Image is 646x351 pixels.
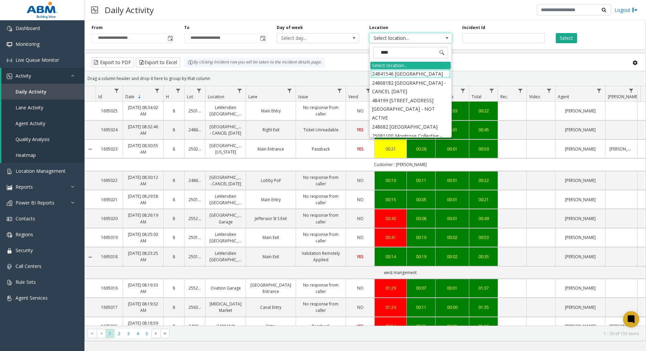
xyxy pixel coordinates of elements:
img: 'icon' [7,42,12,47]
span: Go to the next page [153,331,159,336]
a: Logout [615,6,638,13]
a: 01:16 [473,323,494,329]
a: [PERSON_NAME] [560,108,601,114]
img: 'icon' [7,264,12,269]
a: [PERSON_NAME] [560,323,601,329]
a: 01:35 [473,304,494,310]
span: NO [357,216,364,221]
span: Page 4 [133,329,142,338]
a: 25631674 [189,304,201,310]
a: 1695024 [100,127,119,133]
span: Reports [16,184,33,190]
span: Select day... [277,33,343,43]
a: 8 [168,108,180,114]
a: 1695017 [100,304,119,310]
a: Parker Filter Menu [627,86,636,95]
span: Vend [348,94,358,100]
a: 00:00 [440,304,465,310]
a: LeMeridien [GEOGRAPHIC_DATA] [209,104,242,117]
a: YES [350,146,370,152]
div: 00:15 [379,196,402,203]
a: 00:02 [440,234,465,241]
a: [PERSON_NAME] [610,146,633,152]
div: 00:01 [440,146,465,152]
div: 00:07 [411,285,431,291]
a: 00:11 [411,304,431,310]
span: Page 2 [115,329,124,338]
a: Agent Activity [1,115,84,131]
a: Entry [250,323,292,329]
a: Lane Filter Menu [285,86,294,95]
a: [PERSON_NAME] [560,215,601,222]
kendo-pager-info: 1 - 30 of 133 items [174,331,639,336]
span: Page 5 [142,329,151,338]
a: Canal Entry [250,304,292,310]
a: 00:28 [411,146,431,152]
a: [PERSON_NAME] [610,323,633,329]
span: YES [357,146,364,152]
a: 00:01 [440,177,465,184]
a: Ovation Garage [209,285,242,291]
a: Main Exit [250,253,292,260]
a: 00:40 [379,215,402,222]
a: 00:01 [440,285,465,291]
label: Day of week [277,25,303,31]
div: 00:10 [379,177,402,184]
a: 1695021 [100,196,119,203]
span: Sortable [137,94,142,100]
a: 2480919 [189,323,201,329]
a: 00:21 [473,196,494,203]
a: NO [350,177,370,184]
a: 8 [168,196,180,203]
a: 00:22 [473,108,494,114]
a: Issue Filter Menu [335,86,344,95]
span: Agent Activity [16,120,45,127]
a: 1695020 [100,215,119,222]
a: 00:49 [473,215,494,222]
span: Monitoring [16,41,40,47]
div: 00:22 [473,177,494,184]
span: Quality Analysis [16,136,50,142]
a: 8 [168,323,180,329]
span: Rule Sets [16,279,36,285]
button: Export to PDF [92,57,134,67]
a: [DATE] 08:26:19 AM [127,212,159,225]
a: 2400 M St [209,323,242,329]
span: Date [125,94,134,100]
span: Security [16,247,33,253]
a: Daily Activity [1,84,84,100]
a: [PERSON_NAME] [560,146,601,152]
a: Location Filter Menu [235,86,244,95]
a: 8 [168,234,180,241]
div: 00:05 [411,196,431,203]
span: Agent [558,94,569,100]
li: 25081100 Montrose Collective - NOT ACTIVE [370,131,451,149]
a: Main Entrance [250,146,292,152]
span: Issue [298,94,308,100]
a: Wrapup Filter Menu [458,86,468,95]
div: 00:03 [440,108,465,114]
a: 00:01 [440,215,465,222]
a: Video Filter Menu [545,86,554,95]
a: [PERSON_NAME] [560,234,601,241]
a: Id Filter Menu [112,86,121,95]
img: 'icon' [7,248,12,253]
a: 1695022 [100,177,119,184]
a: Main Exit [250,234,292,241]
span: NO [357,235,364,240]
span: Total [472,94,481,100]
a: NO [350,285,370,291]
a: Passback [300,146,342,152]
a: 00:01 [440,196,465,203]
a: 1695019 [100,234,119,241]
a: 00:54 [379,323,402,329]
span: Heatmap [16,152,36,158]
a: No response from caller [300,282,342,295]
a: No response from caller [300,231,342,244]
